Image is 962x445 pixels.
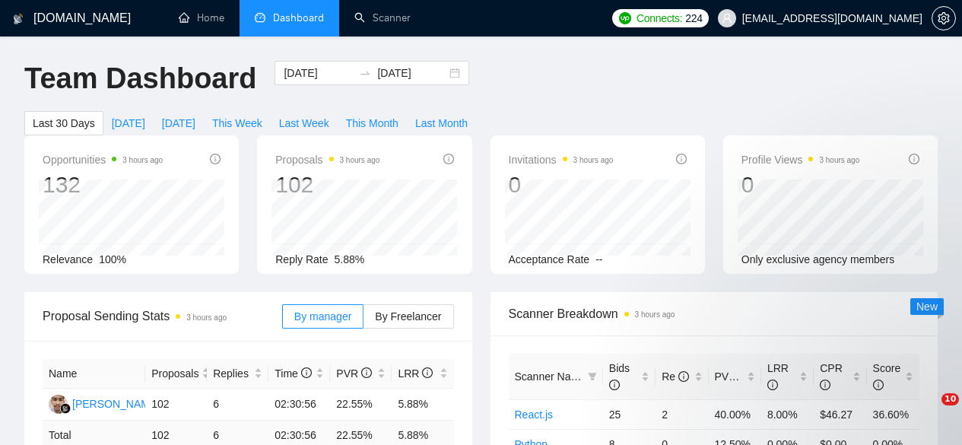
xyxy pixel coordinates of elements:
[24,61,256,97] h1: Team Dashboard
[741,170,860,199] div: 0
[909,154,919,164] span: info-circle
[112,115,145,132] span: [DATE]
[346,115,398,132] span: This Month
[275,253,328,265] span: Reply Rate
[609,380,620,390] span: info-circle
[932,6,956,30] button: setting
[207,389,268,421] td: 6
[204,111,271,135] button: This Week
[585,365,600,388] span: filter
[422,367,433,378] span: info-circle
[43,151,163,169] span: Opportunities
[932,12,955,24] span: setting
[603,399,656,429] td: 25
[122,156,163,164] time: 3 hours ago
[359,67,371,79] span: to
[179,11,224,24] a: homeHome
[268,389,330,421] td: 02:30:56
[941,393,959,405] span: 10
[509,170,614,199] div: 0
[588,372,597,381] span: filter
[338,111,407,135] button: This Month
[685,10,702,27] span: 224
[72,396,160,412] div: [PERSON_NAME]
[361,367,372,378] span: info-circle
[814,399,866,429] td: $46.27
[151,365,198,382] span: Proposals
[335,253,365,265] span: 5.88%
[43,307,282,326] span: Proposal Sending Stats
[43,253,93,265] span: Relevance
[275,170,379,199] div: 102
[398,367,433,380] span: LRR
[273,11,324,24] span: Dashboard
[662,370,689,383] span: Re
[709,399,761,429] td: 40.00%
[213,365,251,382] span: Replies
[910,393,947,430] iframe: Intercom live chat
[145,359,207,389] th: Proposals
[407,111,476,135] button: Last Month
[24,111,103,135] button: Last 30 Days
[359,67,371,79] span: swap-right
[13,7,24,31] img: logo
[509,151,614,169] span: Invitations
[637,10,682,27] span: Connects:
[145,389,207,421] td: 102
[336,367,372,380] span: PVR
[301,367,312,378] span: info-circle
[515,408,554,421] a: React.js
[162,115,195,132] span: [DATE]
[741,151,860,169] span: Profile Views
[275,367,311,380] span: Time
[154,111,204,135] button: [DATE]
[340,156,380,164] time: 3 hours ago
[415,115,468,132] span: Last Month
[509,253,590,265] span: Acceptance Rate
[186,313,227,322] time: 3 hours ago
[609,362,630,391] span: Bids
[722,13,732,24] span: user
[354,11,411,24] a: searchScanner
[99,253,126,265] span: 100%
[49,395,68,414] img: AI
[275,151,379,169] span: Proposals
[761,399,814,429] td: 8.00%
[819,156,859,164] time: 3 hours ago
[212,115,262,132] span: This Week
[595,253,602,265] span: --
[279,115,329,132] span: Last Week
[49,397,160,409] a: AI[PERSON_NAME]
[330,389,392,421] td: 22.55%
[210,154,221,164] span: info-circle
[443,154,454,164] span: info-circle
[676,154,687,164] span: info-circle
[103,111,154,135] button: [DATE]
[656,399,708,429] td: 2
[43,359,145,389] th: Name
[33,115,95,132] span: Last 30 Days
[392,389,453,421] td: 5.88%
[255,12,265,23] span: dashboard
[207,359,268,389] th: Replies
[932,12,956,24] a: setting
[573,156,614,164] time: 3 hours ago
[867,399,919,429] td: 36.60%
[741,253,895,265] span: Only exclusive agency members
[619,12,631,24] img: upwork-logo.png
[635,310,675,319] time: 3 hours ago
[60,403,71,414] img: gigradar-bm.png
[271,111,338,135] button: Last Week
[294,310,351,323] span: By manager
[509,304,920,323] span: Scanner Breakdown
[43,170,163,199] div: 132
[375,310,441,323] span: By Freelancer
[515,370,586,383] span: Scanner Name
[284,65,353,81] input: Start date
[377,65,446,81] input: End date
